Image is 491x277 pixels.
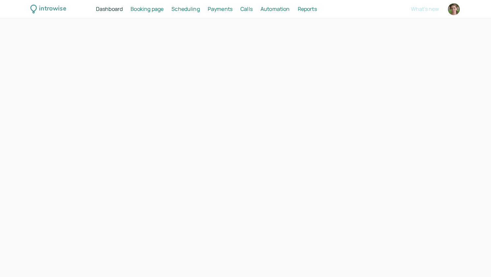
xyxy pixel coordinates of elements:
span: Reports [297,5,317,13]
span: What's new [411,5,439,13]
span: Payments [208,5,232,13]
a: Dashboard [96,5,123,13]
span: Dashboard [96,5,123,13]
a: Scheduling [171,5,200,13]
span: Calls [240,5,253,13]
iframe: Chat Widget [458,245,491,277]
a: Account [447,2,461,16]
span: Automation [261,5,290,13]
div: introwise [39,4,66,14]
span: Booking page [131,5,164,13]
a: Payments [208,5,232,13]
a: Reports [297,5,317,13]
span: Scheduling [171,5,200,13]
a: Calls [240,5,253,13]
a: introwise [30,4,66,14]
button: What's new [411,6,439,12]
a: Automation [261,5,290,13]
a: Booking page [131,5,164,13]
